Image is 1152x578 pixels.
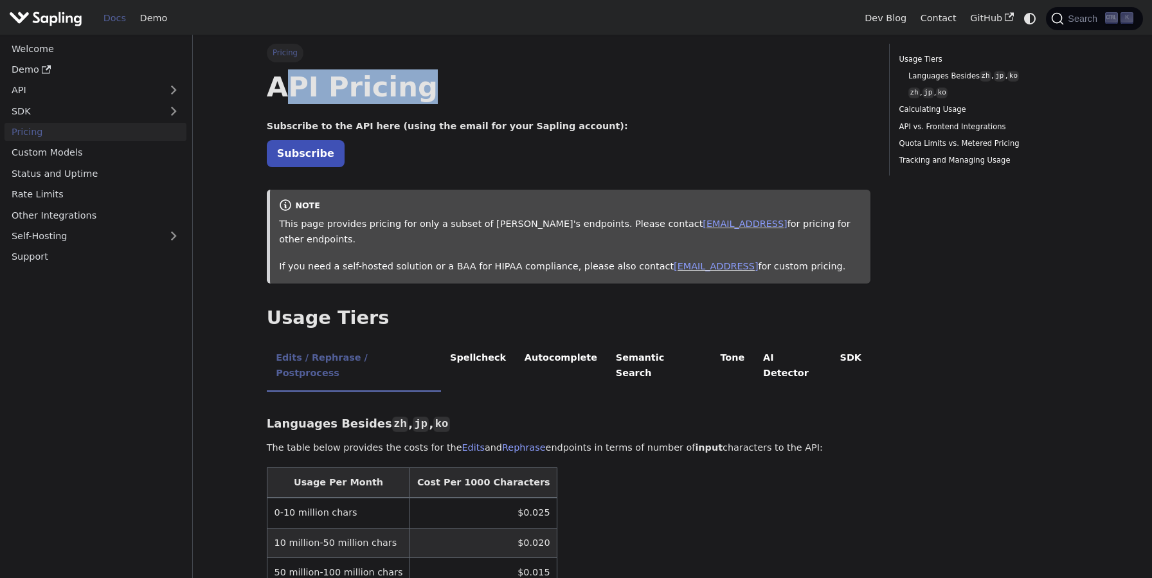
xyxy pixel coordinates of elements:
[4,248,186,266] a: Support
[4,185,186,204] a: Rate Limits
[1007,71,1019,82] code: ko
[502,442,546,453] a: Rephrase
[433,417,449,432] code: ko
[410,468,557,498] th: Cost Per 1000 Characters
[96,8,133,28] a: Docs
[413,417,429,432] code: jp
[899,138,1074,150] a: Quota Limits vs. Metered Pricing
[267,498,410,528] td: 0-10 million chars
[267,440,871,456] p: The table below provides the costs for the and endpoints in terms of number of characters to the ...
[899,104,1074,116] a: Calculating Usage
[4,39,186,58] a: Welcome
[4,60,186,79] a: Demo
[267,468,410,498] th: Usage Per Month
[4,81,161,100] a: API
[908,87,920,98] code: zh
[279,259,861,275] p: If you need a self-hosted solution or a BAA for HIPAA compliance, please also contact for custom ...
[9,9,82,28] img: Sapling.ai
[4,227,186,246] a: Self-Hosting
[267,307,871,330] h2: Usage Tiers
[462,442,485,453] a: Edits
[703,219,787,229] a: [EMAIL_ADDRESS]
[899,154,1074,167] a: Tracking and Managing Usage
[754,341,831,392] li: AI Detector
[133,8,174,28] a: Demo
[267,44,303,62] span: Pricing
[899,121,1074,133] a: API vs. Frontend Integrations
[908,87,1069,99] a: zh,jp,ko
[994,71,1005,82] code: jp
[267,417,871,431] h3: Languages Besides , ,
[267,69,871,104] h1: API Pricing
[4,143,186,162] a: Custom Models
[899,53,1074,66] a: Usage Tiers
[1021,9,1039,28] button: Switch between dark and light mode (currently system mode)
[267,140,345,167] a: Subscribe
[267,528,410,557] td: 10 million-50 million chars
[695,442,723,453] strong: input
[161,81,186,100] button: Expand sidebar category 'API'
[4,102,161,120] a: SDK
[858,8,913,28] a: Dev Blog
[4,123,186,141] a: Pricing
[1120,12,1133,24] kbd: K
[279,217,861,248] p: This page provides pricing for only a subset of [PERSON_NAME]'s endpoints. Please contact for pri...
[4,164,186,183] a: Status and Uptime
[515,341,606,392] li: Autocomplete
[606,341,711,392] li: Semantic Search
[1064,14,1105,24] span: Search
[279,199,861,214] div: note
[711,341,754,392] li: Tone
[914,8,964,28] a: Contact
[4,206,186,224] a: Other Integrations
[908,70,1069,82] a: Languages Besideszh,jp,ko
[267,44,871,62] nav: Breadcrumbs
[9,9,87,28] a: Sapling.ai
[674,261,758,271] a: [EMAIL_ADDRESS]
[410,528,557,557] td: $0.020
[936,87,948,98] code: ko
[831,341,870,392] li: SDK
[161,102,186,120] button: Expand sidebar category 'SDK'
[1046,7,1142,30] button: Search (Ctrl+K)
[963,8,1020,28] a: GitHub
[267,341,441,392] li: Edits / Rephrase / Postprocess
[267,121,628,131] strong: Subscribe to the API here (using the email for your Sapling account):
[392,417,408,432] code: zh
[980,71,991,82] code: zh
[923,87,934,98] code: jp
[441,341,516,392] li: Spellcheck
[410,498,557,528] td: $0.025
